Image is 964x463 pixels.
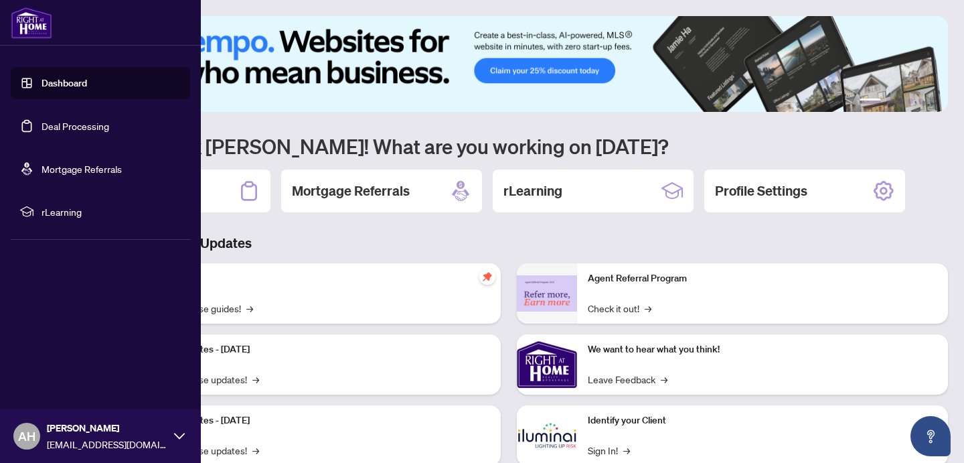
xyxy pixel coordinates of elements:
button: 6 [929,98,935,104]
p: Identify your Client [588,413,937,428]
a: Check it out!→ [588,301,651,316]
span: → [246,301,253,316]
a: Leave Feedback→ [588,372,667,387]
a: Dashboard [42,77,87,89]
button: 4 [908,98,913,104]
img: Agent Referral Program [517,275,577,312]
p: Agent Referral Program [588,271,937,286]
p: Platform Updates - [DATE] [141,413,490,428]
img: We want to hear what you think! [517,334,577,395]
a: Sign In!→ [588,443,630,458]
h3: Brokerage & Industry Updates [70,234,948,253]
span: rLearning [42,204,181,219]
img: Slide 0 [70,16,948,112]
span: [EMAIL_ADDRESS][DOMAIN_NAME] [47,437,167,452]
p: We want to hear what you think! [588,342,937,357]
button: 2 [886,98,892,104]
span: → [623,443,630,458]
a: Deal Processing [42,120,109,132]
button: Open asap [910,416,951,456]
span: → [645,301,651,316]
span: → [252,443,259,458]
span: → [661,372,667,387]
h1: Welcome back [PERSON_NAME]! What are you working on [DATE]? [70,133,948,159]
button: 1 [860,98,881,104]
button: 3 [897,98,902,104]
p: Self-Help [141,271,490,286]
p: Platform Updates - [DATE] [141,342,490,357]
span: → [252,372,259,387]
span: AH [18,427,35,446]
a: Mortgage Referrals [42,163,122,175]
h2: Mortgage Referrals [292,182,410,200]
button: 5 [918,98,924,104]
img: logo [11,7,52,39]
h2: rLearning [503,182,562,200]
span: pushpin [479,269,495,285]
span: [PERSON_NAME] [47,421,167,436]
h2: Profile Settings [715,182,807,200]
